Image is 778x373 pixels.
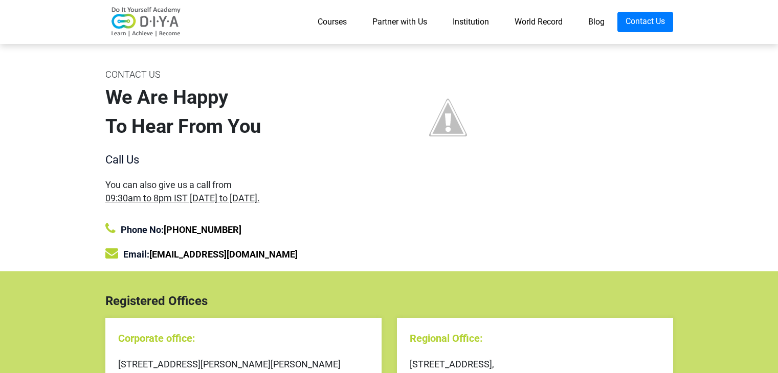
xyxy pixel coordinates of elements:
[105,247,382,261] div: Email:
[118,356,369,372] div: [STREET_ADDRESS][PERSON_NAME][PERSON_NAME]
[305,12,360,32] a: Courses
[440,12,502,32] a: Institution
[410,331,660,346] div: Regional Office:
[502,12,575,32] a: World Record
[149,249,298,260] a: [EMAIL_ADDRESS][DOMAIN_NAME]
[575,12,617,32] a: Blog
[164,224,241,235] a: [PHONE_NUMBER]
[617,12,673,32] a: Contact Us
[105,66,382,83] div: CONTACT US
[105,222,382,237] div: Phone No:
[118,331,369,346] div: Corporate office:
[397,66,499,169] img: contact%2Bus%2Bimage.jpg
[360,12,440,32] a: Partner with Us
[105,7,187,37] img: logo-v2.png
[105,151,382,168] div: Call Us
[105,83,382,141] div: We Are Happy To Hear From You
[98,292,681,310] div: Registered Offices
[105,193,260,203] span: 09:30am to 8pm IST [DATE] to [DATE].
[105,178,382,204] div: You can also give us a call from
